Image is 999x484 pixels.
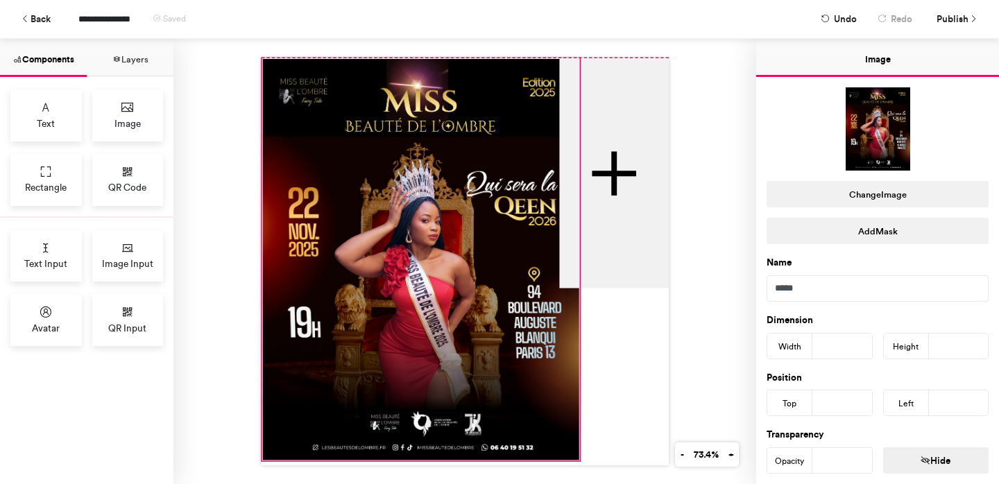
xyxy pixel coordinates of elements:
[114,116,141,130] span: Image
[25,180,67,194] span: Rectangle
[163,14,186,24] span: Saved
[884,334,929,360] div: Height
[767,218,989,244] button: AddMask
[834,7,857,31] span: Undo
[87,39,173,77] button: Layers
[32,321,60,335] span: Avatar
[767,256,792,270] label: Name
[767,390,812,417] div: Top
[930,415,982,467] iframe: Drift Widget Chat Controller
[688,442,724,467] button: 73.4%
[884,390,929,417] div: Left
[14,7,58,31] button: Back
[767,313,813,327] label: Dimension
[756,39,999,77] button: Image
[767,334,812,360] div: Width
[767,371,802,385] label: Position
[723,442,739,467] button: +
[102,257,153,270] span: Image Input
[37,116,55,130] span: Text
[767,428,824,442] label: Transparency
[767,181,989,207] button: ChangeImage
[675,442,689,467] button: -
[814,7,864,31] button: Undo
[937,7,968,31] span: Publish
[108,321,146,335] span: QR Input
[24,257,67,270] span: Text Input
[767,448,812,474] div: Opacity
[926,7,985,31] button: Publish
[883,447,989,474] button: Hide
[108,180,146,194] span: QR Code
